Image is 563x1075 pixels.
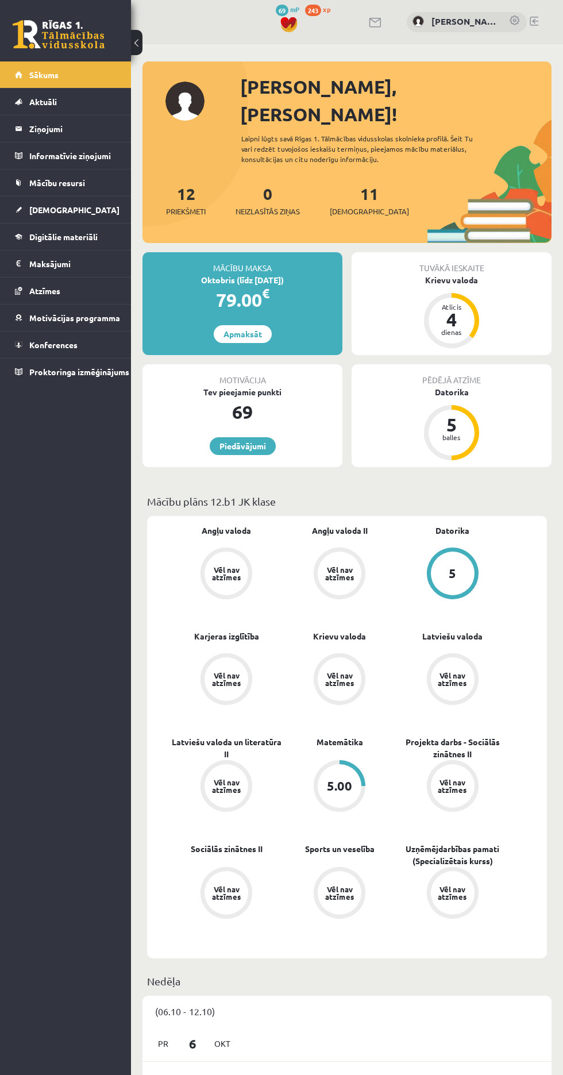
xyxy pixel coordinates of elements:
div: Vēl nav atzīmes [323,566,356,581]
span: € [262,285,269,302]
a: Angļu valoda II [312,525,368,537]
span: Pr [151,1035,175,1053]
a: Vēl nav atzīmes [170,653,283,707]
div: Laipni lūgts savā Rīgas 1. Tālmācības vidusskolas skolnieka profilā. Šeit Tu vari redzēt tuvojošo... [241,133,487,164]
a: Piedāvājumi [210,437,276,455]
a: 69 mP [276,5,299,14]
a: Vēl nav atzīmes [170,548,283,602]
div: Oktobris (līdz [DATE]) [142,274,342,286]
div: [PERSON_NAME], [PERSON_NAME]! [240,73,552,128]
a: Rīgas 1. Tālmācības vidusskola [13,20,105,49]
div: Atlicis [434,303,469,310]
div: Tuvākā ieskaite [352,252,552,274]
a: Aktuāli [15,88,117,115]
span: Motivācijas programma [29,313,120,323]
span: 243 [305,5,321,16]
a: Vēl nav atzīmes [283,548,396,602]
div: Vēl nav atzīmes [323,672,356,687]
div: Vēl nav atzīmes [210,885,242,900]
a: 5.00 [283,760,396,814]
a: 5 [396,548,509,602]
div: Krievu valoda [352,274,552,286]
div: balles [434,434,469,441]
span: 69 [276,5,288,16]
a: Vēl nav atzīmes [396,867,509,921]
a: [PERSON_NAME] [431,15,498,28]
div: Pēdējā atzīme [352,364,552,386]
a: Apmaksāt [214,325,272,343]
a: Digitālie materiāli [15,224,117,250]
div: 4 [434,310,469,329]
span: 6 [175,1034,211,1053]
span: Atzīmes [29,286,60,296]
a: Karjeras izglītība [194,630,259,642]
span: Sākums [29,70,59,80]
a: Sociālās zinātnes II [191,843,263,855]
div: Vēl nav atzīmes [437,672,469,687]
div: Vēl nav atzīmes [210,566,242,581]
legend: Maksājumi [29,251,117,277]
span: Okt [210,1035,234,1053]
span: mP [290,5,299,14]
a: 0Neizlasītās ziņas [236,183,300,217]
span: Proktoringa izmēģinājums [29,367,129,377]
a: Angļu valoda [202,525,251,537]
span: [DEMOGRAPHIC_DATA] [330,206,409,217]
p: Nedēļa [147,973,547,989]
a: Atzīmes [15,278,117,304]
span: xp [323,5,330,14]
span: Mācību resursi [29,178,85,188]
a: Datorika [435,525,469,537]
a: Vēl nav atzīmes [396,653,509,707]
div: Vēl nav atzīmes [323,885,356,900]
a: Vēl nav atzīmes [396,760,509,814]
a: Krievu valoda [313,630,366,642]
div: Vēl nav atzīmes [210,779,242,793]
a: Proktoringa izmēģinājums [15,359,117,385]
a: Motivācijas programma [15,305,117,331]
span: Neizlasītās ziņas [236,206,300,217]
legend: Ziņojumi [29,115,117,142]
a: Vēl nav atzīmes [283,653,396,707]
div: Vēl nav atzīmes [437,885,469,900]
a: 11[DEMOGRAPHIC_DATA] [330,183,409,217]
a: Latviešu valoda un literatūra II [170,736,283,760]
div: Tev pieejamie punkti [142,386,342,398]
div: 79.00 [142,286,342,314]
a: 12Priekšmeti [166,183,206,217]
span: Digitālie materiāli [29,232,98,242]
div: Vēl nav atzīmes [437,779,469,793]
div: Datorika [352,386,552,398]
a: Sākums [15,61,117,88]
a: Matemātika [317,736,363,748]
div: 69 [142,398,342,426]
div: dienas [434,329,469,336]
div: 5 [449,567,456,580]
a: [DEMOGRAPHIC_DATA] [15,196,117,223]
div: Vēl nav atzīmes [210,672,242,687]
div: (06.10 - 12.10) [142,996,552,1027]
a: Informatīvie ziņojumi [15,142,117,169]
a: Latviešu valoda [422,630,483,642]
legend: Informatīvie ziņojumi [29,142,117,169]
a: Vēl nav atzīmes [170,867,283,921]
span: Aktuāli [29,97,57,107]
span: Konferences [29,340,78,350]
a: 243 xp [305,5,336,14]
p: Mācību plāns 12.b1 JK klase [147,494,547,509]
a: Projekta darbs - Sociālās zinātnes II [396,736,509,760]
span: [DEMOGRAPHIC_DATA] [29,205,119,215]
a: Mācību resursi [15,169,117,196]
div: 5 [434,415,469,434]
a: Ziņojumi [15,115,117,142]
a: Krievu valoda Atlicis 4 dienas [352,274,552,350]
a: Maksājumi [15,251,117,277]
a: Uzņēmējdarbības pamati (Specializētais kurss) [396,843,509,867]
div: 5.00 [327,780,352,792]
a: Vēl nav atzīmes [283,867,396,921]
div: Motivācija [142,364,342,386]
a: Datorika 5 balles [352,386,552,462]
a: Konferences [15,332,117,358]
a: Sports un veselība [305,843,375,855]
span: Priekšmeti [166,206,206,217]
